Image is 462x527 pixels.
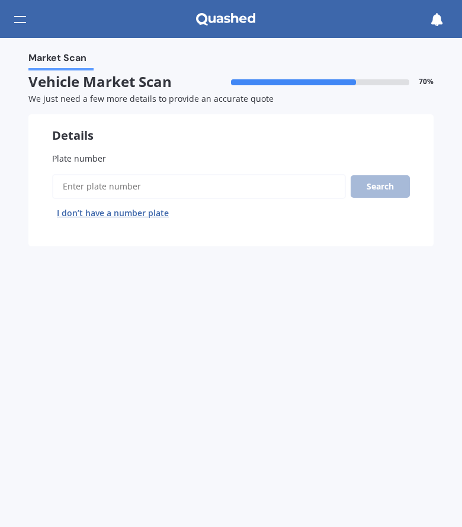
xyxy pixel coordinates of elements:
[419,78,434,86] span: 70 %
[52,204,174,223] button: I don’t have a number plate
[28,73,231,91] span: Vehicle Market Scan
[28,52,86,68] span: Market Scan
[52,174,346,199] input: Enter plate number
[52,153,106,164] span: Plate number
[28,93,274,104] span: We just need a few more details to provide an accurate quote
[28,114,434,143] div: Details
